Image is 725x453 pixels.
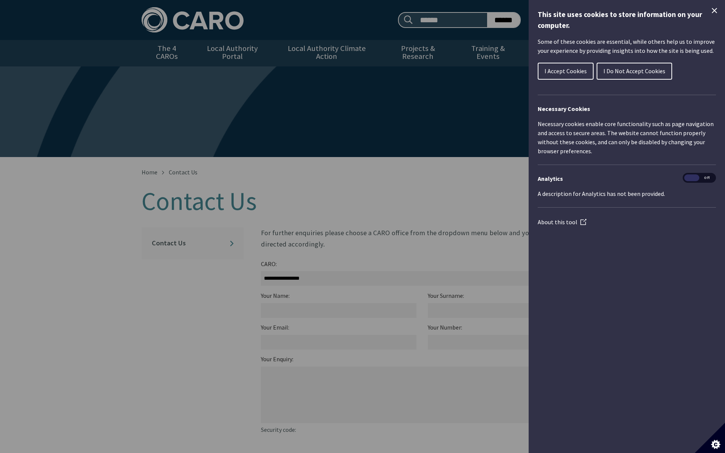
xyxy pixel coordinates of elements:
[538,37,716,55] p: Some of these cookies are essential, while others help us to improve your experience by providing...
[538,174,716,183] h3: Analytics
[538,104,716,113] h2: Necessary Cookies
[545,67,587,75] span: I Accept Cookies
[538,218,586,226] a: About this tool
[699,174,714,182] span: Off
[538,189,716,198] p: A description for Analytics has not been provided.
[538,9,716,31] h1: This site uses cookies to store information on your computer.
[538,119,716,156] p: Necessary cookies enable core functionality such as page navigation and access to secure areas. T...
[603,67,665,75] span: I Do Not Accept Cookies
[710,6,719,15] button: Close Cookie Control
[695,423,725,453] button: Set cookie preferences
[684,174,699,182] span: On
[538,63,594,80] button: I Accept Cookies
[597,63,672,80] button: I Do Not Accept Cookies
